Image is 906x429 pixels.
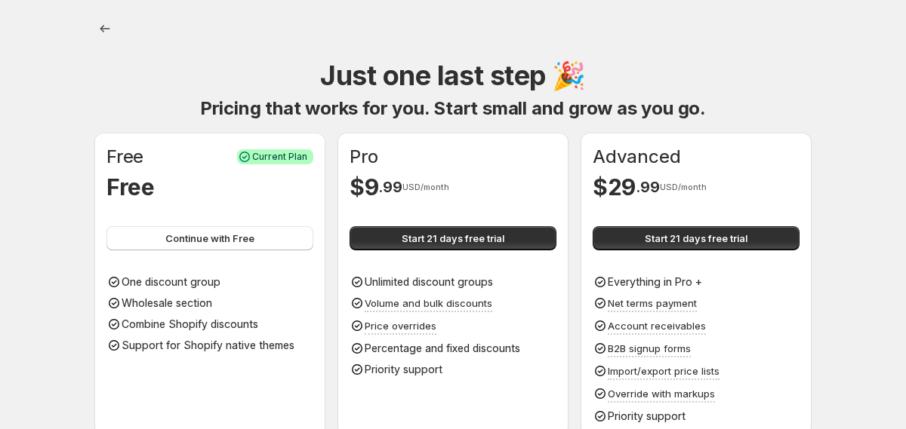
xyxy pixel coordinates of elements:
[350,226,556,250] button: Start 21 days free trial
[660,182,707,192] span: USD/month
[200,97,706,121] h1: Pricing that works for you. Start small and grow as you go.
[350,145,377,169] h1: Pro
[608,388,715,400] span: Override with markups
[106,226,313,250] button: Continue with Free
[252,151,307,163] span: Current Plan
[122,296,212,311] p: Wholesale section
[608,409,686,422] span: Priority support
[365,363,442,375] span: Priority support
[636,178,659,196] span: . 99
[365,320,436,332] span: Price overrides
[378,178,402,196] span: . 99
[122,274,220,290] p: One discount group
[402,231,504,246] span: Start 21 days free trial
[106,172,155,202] h1: Free
[320,57,585,93] h1: Just one last step 🎉
[608,365,720,377] span: Import/export price lists
[608,275,702,288] span: Everything in Pro +
[106,145,143,169] h1: Free
[365,297,492,309] span: Volume and bulk discounts
[122,338,294,353] p: Support for Shopify native themes
[608,320,706,332] span: Account receivables
[593,145,680,169] h1: Advanced
[645,231,747,246] span: Start 21 days free trial
[608,297,697,309] span: Net terms payment
[350,172,378,202] h1: $ 9
[593,226,800,250] button: Start 21 days free trial
[365,342,520,354] span: Percentage and fixed discounts
[165,231,254,246] span: Continue with Free
[608,342,691,354] span: B2B signup forms
[593,172,636,202] h1: $ 29
[402,182,449,192] span: USD/month
[122,317,258,332] p: Combine Shopify discounts
[365,275,493,288] span: Unlimited discount groups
